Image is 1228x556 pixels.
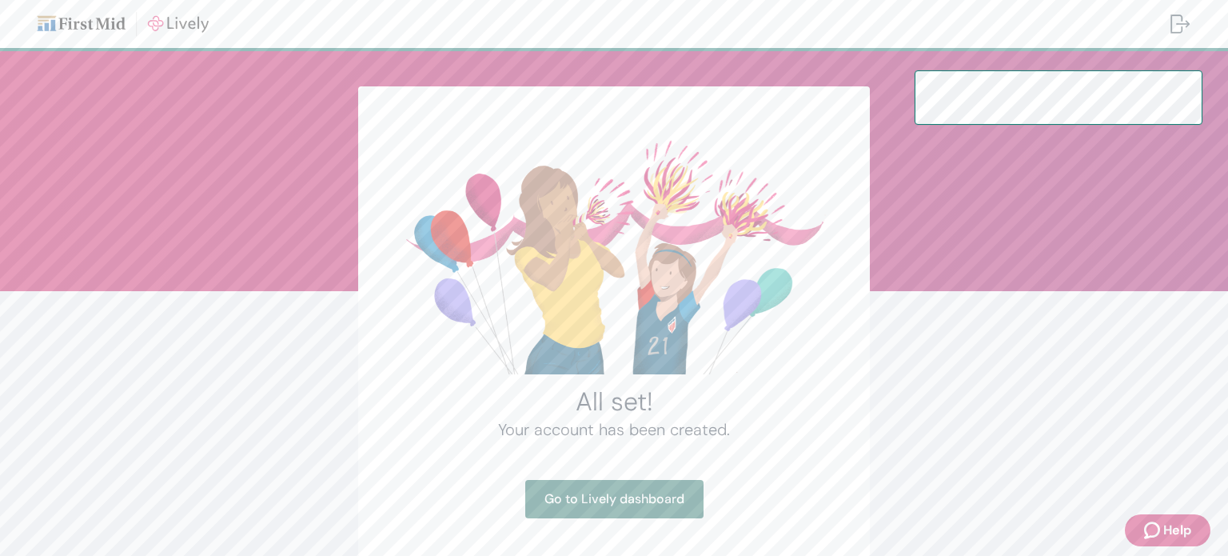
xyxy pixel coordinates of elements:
h2: All set! [397,386,831,418]
span: Help [1163,521,1191,540]
img: Lively [35,11,211,37]
h4: Your account has been created. [397,418,831,442]
svg: Zendesk support icon [1144,521,1163,540]
button: Log out [1158,5,1202,43]
a: Go to Lively dashboard [525,480,704,518]
button: Zendesk support iconHelp [1125,514,1210,546]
